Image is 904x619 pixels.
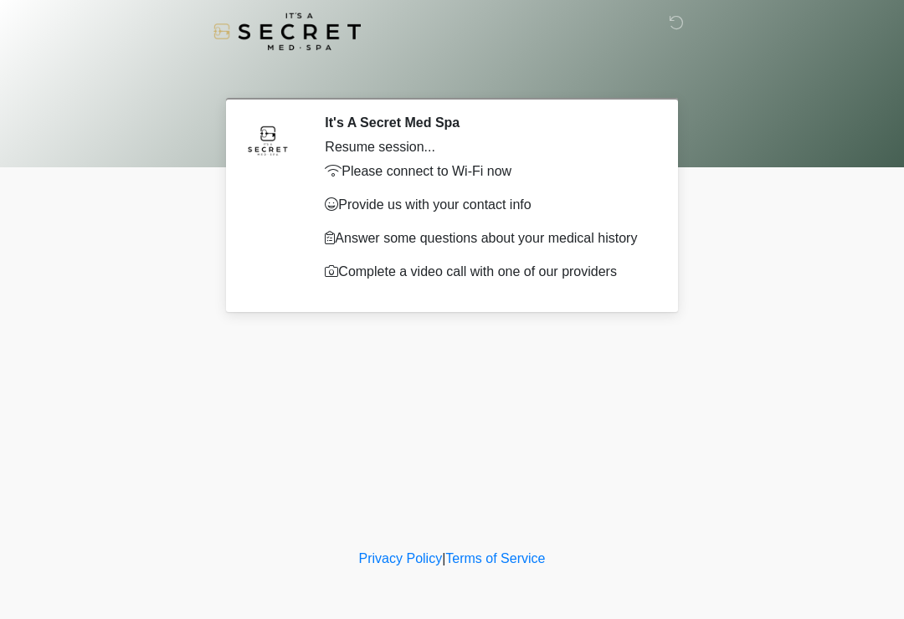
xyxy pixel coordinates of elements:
[359,551,443,565] a: Privacy Policy
[325,161,649,182] p: Please connect to Wi-Fi now
[213,13,361,50] img: It's A Secret Med Spa Logo
[325,115,649,130] h2: It's A Secret Med Spa
[442,551,445,565] a: |
[325,195,649,215] p: Provide us with your contact info
[218,60,686,91] h1: ‎ ‎
[325,137,649,157] div: Resume session...
[325,262,649,282] p: Complete a video call with one of our providers
[243,115,293,165] img: Agent Avatar
[445,551,545,565] a: Terms of Service
[325,228,649,248] p: Answer some questions about your medical history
